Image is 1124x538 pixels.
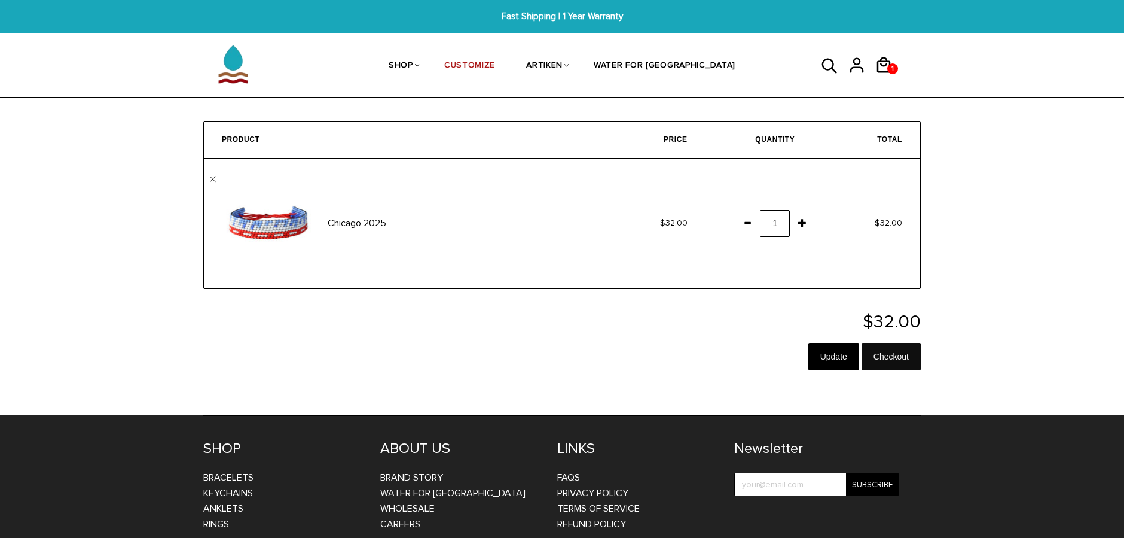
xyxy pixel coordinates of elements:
a: SHOP [389,35,413,98]
a:  [210,177,216,183]
h4: Newsletter [734,440,899,458]
a: Bracelets [203,472,253,484]
a: ARTIKEN [526,35,563,98]
a: Chicago 2025 [328,217,386,229]
span: $32.00 [660,218,688,228]
a: CAREERS [380,518,420,530]
th: Total [813,122,920,159]
a: WATER FOR [GEOGRAPHIC_DATA] [380,487,526,499]
input: Checkout [862,343,921,370]
h4: LINKS [557,440,716,458]
h4: SHOP [203,440,362,458]
a: Anklets [203,503,243,515]
input: Subscribe [846,473,899,496]
a: Refund Policy [557,518,626,530]
span: Fast Shipping | 1 Year Warranty [344,10,780,23]
input: Update [808,343,859,370]
a: WATER FOR [GEOGRAPHIC_DATA] [594,35,735,98]
a: FAQs [557,472,580,484]
span: $32.00 [863,311,921,333]
a: Keychains [203,487,253,499]
a: Rings [203,518,229,530]
span: 1 [888,60,897,77]
a: Privacy Policy [557,487,628,499]
span: $32.00 [875,218,902,228]
th: Quantity [705,122,813,159]
a: 1 [875,78,902,80]
a: WHOLESALE [380,503,435,515]
a: CUSTOMIZE [444,35,495,98]
a: BRAND STORY [380,472,443,484]
th: Product [204,122,598,159]
input: your@email.com [734,473,899,496]
h4: ABOUT US [380,440,539,458]
th: Price [598,122,705,159]
a: Terms of Service [557,503,640,515]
